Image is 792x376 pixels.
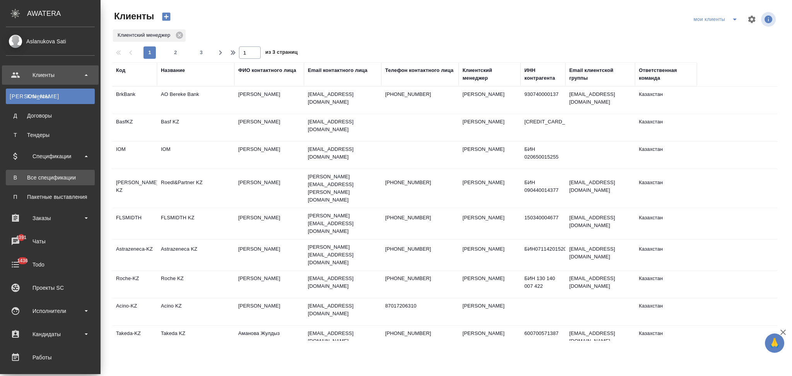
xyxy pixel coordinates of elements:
td: BasfKZ [112,114,157,141]
td: БИН 130 140 007 422 [521,271,565,298]
td: Казахстан [635,326,697,353]
td: FLSMIDTH [112,210,157,237]
div: ФИО контактного лица [238,67,296,74]
div: Телефон контактного лица [385,67,454,74]
p: 87017206310 [385,302,455,310]
div: Название [161,67,185,74]
div: Email клиентской группы [569,67,631,82]
td: [PERSON_NAME] [459,241,521,268]
div: Работы [6,352,95,363]
td: [EMAIL_ADDRESS][DOMAIN_NAME] [565,241,635,268]
td: Roche KZ [157,271,234,298]
span: Посмотреть информацию [761,12,777,27]
td: Казахстан [635,114,697,141]
div: Клиенты [6,69,95,81]
span: 1436 [13,257,32,265]
td: Казахстан [635,210,697,237]
p: [EMAIL_ADDRESS][DOMAIN_NAME] [308,118,377,133]
a: [PERSON_NAME]Клиенты [6,89,95,104]
p: [EMAIL_ADDRESS][DOMAIN_NAME] [308,330,377,345]
td: [EMAIL_ADDRESS][DOMAIN_NAME] [565,326,635,353]
td: [PERSON_NAME] [459,271,521,298]
div: Все спецификации [10,174,91,181]
p: [PERSON_NAME][EMAIL_ADDRESS][PERSON_NAME][DOMAIN_NAME] [308,173,377,204]
td: IOM [157,142,234,169]
a: ППакетные выставления [6,189,95,205]
td: Казахстан [635,87,697,114]
td: [PERSON_NAME] [234,142,304,169]
a: ДДоговоры [6,108,95,123]
td: AO Bereke Bank [157,87,234,114]
div: Клиентский менеджер [463,67,517,82]
td: [EMAIL_ADDRESS][DOMAIN_NAME] [565,210,635,237]
div: Тендеры [10,131,91,139]
td: Takeda-KZ [112,326,157,353]
td: BrkBank [112,87,157,114]
td: 600700571387 [521,326,565,353]
td: IOM [112,142,157,169]
div: Договоры [10,112,91,120]
td: [PERSON_NAME] [459,114,521,141]
td: [PERSON_NAME] [234,210,304,237]
td: [PERSON_NAME] [459,326,521,353]
div: Клиентский менеджер [113,29,186,42]
td: [PERSON_NAME] [234,87,304,114]
div: Спецификации [6,150,95,162]
td: БИН 090440014377 [521,175,565,202]
td: Takeda KZ [157,326,234,353]
a: ВВсе спецификации [6,170,95,185]
div: Клиенты [10,92,91,100]
span: 3 [195,49,208,56]
p: [EMAIL_ADDRESS][DOMAIN_NAME] [308,145,377,161]
td: Acino-KZ [112,298,157,325]
div: Исполнители [6,305,95,317]
button: 3 [195,46,208,59]
td: [PERSON_NAME]-KZ [112,175,157,202]
p: Клиентский менеджер [118,31,173,39]
td: [PERSON_NAME] [234,298,304,325]
td: Acino KZ [157,298,234,325]
span: 2 [169,49,182,56]
span: Настроить таблицу [742,10,761,29]
span: Клиенты [112,10,154,22]
td: 150340004677 [521,210,565,237]
div: Заказы [6,212,95,224]
td: [PERSON_NAME] [459,298,521,325]
a: 1436Todo [2,255,99,274]
td: Roedl&Partner KZ [157,175,234,202]
div: AWATERA [27,6,101,21]
td: Astrazeneca KZ [157,241,234,268]
td: [CREDIT_CARD_NUMBER] [521,114,565,141]
span: 4391 [11,234,31,241]
td: Basf KZ [157,114,234,141]
td: Казахстан [635,271,697,298]
div: Ответственная команда [639,67,693,82]
td: [PERSON_NAME] [459,175,521,202]
div: Aslanukova Sati [6,37,95,46]
div: Кандидаты [6,328,95,340]
p: [PHONE_NUMBER] [385,245,455,253]
td: [PERSON_NAME] [234,175,304,202]
div: split button [691,13,742,26]
td: 930740000137 [521,87,565,114]
p: [EMAIL_ADDRESS][DOMAIN_NAME] [308,302,377,318]
td: [PERSON_NAME] [234,241,304,268]
td: FLSMIDTH KZ [157,210,234,237]
td: БИН071142015205 [521,241,565,268]
button: 2 [169,46,182,59]
p: [PERSON_NAME][EMAIL_ADDRESS][DOMAIN_NAME] [308,212,377,235]
td: БИН 020650015255 [521,142,565,169]
a: Проекты SC [2,278,99,297]
button: Создать [157,10,176,23]
span: из 3 страниц [265,48,298,59]
td: Roche-KZ [112,271,157,298]
td: Казахстан [635,175,697,202]
td: [PERSON_NAME] [234,114,304,141]
td: [EMAIL_ADDRESS][DOMAIN_NAME] [565,87,635,114]
td: Astrazeneca-KZ [112,241,157,268]
div: ИНН контрагента [524,67,562,82]
div: Todo [6,259,95,270]
td: [EMAIL_ADDRESS][DOMAIN_NAME] [565,175,635,202]
a: ТТендеры [6,127,95,143]
p: [PHONE_NUMBER] [385,214,455,222]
